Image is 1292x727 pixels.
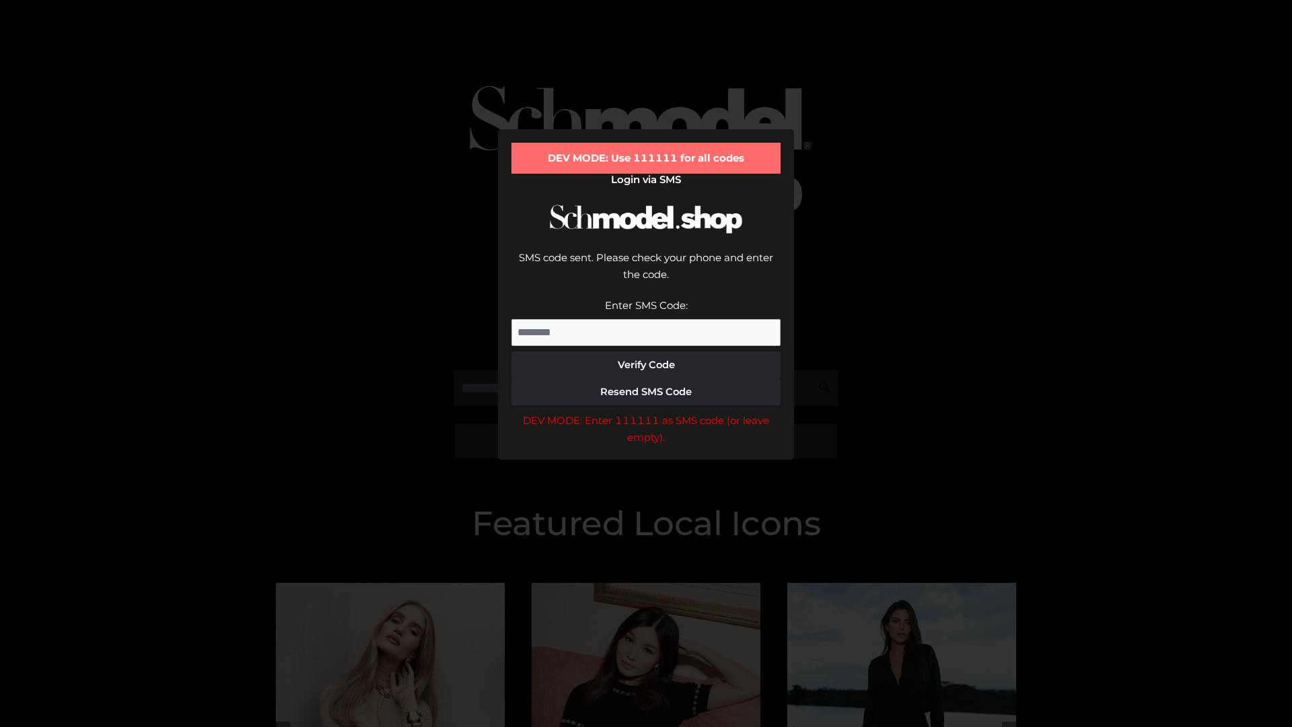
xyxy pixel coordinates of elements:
[511,249,781,297] div: SMS code sent. Please check your phone and enter the code.
[511,378,781,405] button: Resend SMS Code
[545,193,747,246] img: Schmodel Logo
[511,412,781,446] div: DEV MODE: Enter 111111 as SMS code (or leave empty).
[605,299,688,312] label: Enter SMS Code:
[511,174,781,186] h2: Login via SMS
[511,143,781,174] div: DEV MODE: Use 111111 for all codes
[511,351,781,378] button: Verify Code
